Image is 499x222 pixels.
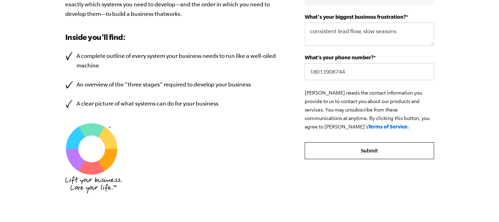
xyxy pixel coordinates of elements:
[65,176,122,193] img: EMyth_Logo_BP_Hand Font_Tagline_Stacked-Medium
[65,99,284,108] li: A clear picture of what systems can do for your business
[305,23,434,46] textarea: consistent lead flow, slow seasons
[65,80,284,89] li: An overview of the “three stages” required to develop your business
[464,188,499,222] iframe: Chat Widget
[65,31,284,43] h3: Inside you'll find:
[305,14,406,20] span: What's your biggest business frustration?
[65,122,118,175] img: EMyth SES TM Graphic
[165,11,180,17] em: works
[305,142,434,159] input: Submit
[368,124,409,130] a: Terms of Service.
[305,89,434,131] p: [PERSON_NAME] needs the contact information you provide to us to contact you about our products a...
[305,54,373,60] span: What’s your phone number?
[65,51,284,70] li: A complete outline of every system your business needs to run like a well-oiled machine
